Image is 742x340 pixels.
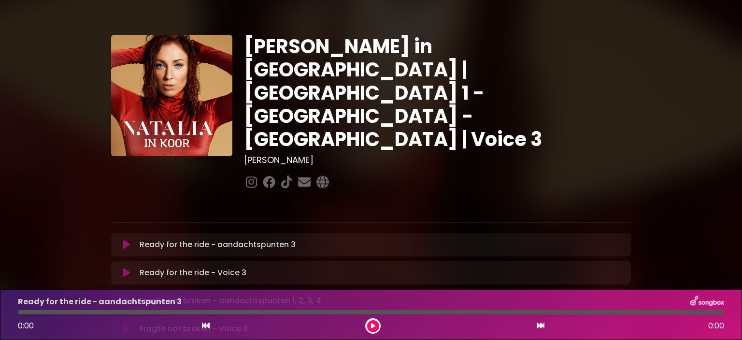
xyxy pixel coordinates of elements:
img: YTVS25JmS9CLUqXqkEhs [111,35,232,156]
h1: [PERSON_NAME] in [GEOGRAPHIC_DATA] | [GEOGRAPHIC_DATA] 1 - [GEOGRAPHIC_DATA] - [GEOGRAPHIC_DATA] ... [244,35,631,151]
h3: [PERSON_NAME] [244,155,631,165]
p: Ready for the ride - aandachtspunten 3 [18,296,182,308]
span: 0:00 [18,320,34,331]
p: Ready for the ride - aandachtspunten 3 [140,239,296,251]
p: Ready for the ride - Voice 3 [140,267,246,279]
img: songbox-logo-white.png [690,296,724,308]
span: 0:00 [708,320,724,332]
